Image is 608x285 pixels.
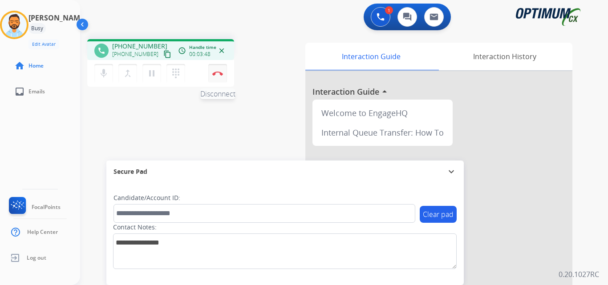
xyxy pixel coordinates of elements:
mat-icon: dialpad [170,68,181,79]
img: control [212,71,223,76]
mat-icon: home [14,60,25,71]
span: Log out [27,254,46,261]
span: FocalPoints [32,204,61,211]
button: Disconnect [208,64,227,83]
mat-icon: phone [97,47,105,55]
span: [PHONE_NUMBER] [112,51,158,58]
mat-icon: close [218,47,226,55]
p: 0.20.1027RC [559,269,599,280]
button: Clear pad [420,206,457,223]
span: 00:03:48 [189,51,211,58]
span: [PHONE_NUMBER] [112,42,167,51]
div: Busy [28,23,46,34]
span: Disconnect [200,88,235,99]
button: Edit Avatar [28,39,59,49]
span: Home [28,62,44,69]
div: Welcome to EngageHQ [316,103,449,123]
div: Interaction Guide [305,43,437,70]
span: Emails [28,88,45,95]
h3: [PERSON_NAME] [28,12,86,23]
span: Handle time [189,44,216,51]
div: Interaction History [437,43,572,70]
mat-icon: inbox [14,86,25,97]
span: Help Center [27,229,58,236]
mat-icon: pause [146,68,157,79]
label: Contact Notes: [113,223,157,232]
mat-icon: content_copy [163,50,171,58]
label: Candidate/Account ID: [113,193,180,202]
img: avatar [2,12,27,37]
mat-icon: access_time [178,47,186,55]
div: 1 [385,6,393,14]
div: Internal Queue Transfer: How To [316,123,449,142]
span: Secure Pad [113,167,147,176]
mat-icon: mic [98,68,109,79]
a: FocalPoints [7,197,61,217]
mat-icon: merge_type [122,68,133,79]
mat-icon: expand_more [446,166,457,177]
